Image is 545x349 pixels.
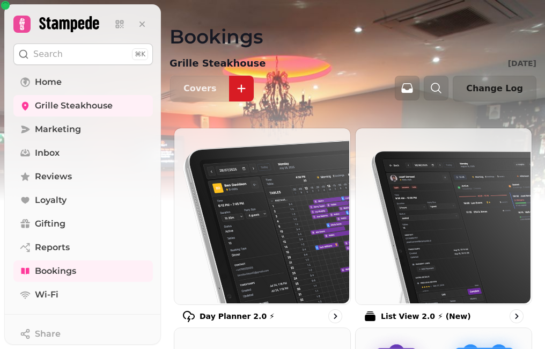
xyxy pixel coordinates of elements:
span: Bookings [35,265,76,278]
span: Gifting [35,217,65,230]
svg: go to [511,311,522,322]
p: [DATE] [508,58,536,69]
a: List View 2.0 ⚡ (New)List View 2.0 ⚡ (New) [355,128,532,323]
a: Home [13,71,153,93]
p: List View 2.0 ⚡ (New) [381,311,471,322]
a: Gifting [13,213,153,235]
span: Change Log [466,84,523,93]
a: Reports [13,237,153,258]
p: Covers [183,84,216,93]
button: Search⌘K [13,43,153,65]
a: Bookings [13,260,153,282]
span: Wi-Fi [35,288,58,301]
p: Day Planner 2.0 ⚡ [200,311,275,322]
a: Wi-Fi [13,284,153,306]
img: Day Planner 2.0 ⚡ [173,127,349,303]
a: Inbox [13,142,153,164]
div: ⌘K [132,48,148,60]
p: Search [33,48,63,61]
svg: go to [330,311,341,322]
button: Covers [170,76,229,101]
a: Day Planner 2.0 ⚡Day Planner 2.0 ⚡ [174,128,351,323]
a: Grille Steakhouse [13,95,153,117]
p: Grille Steakhouse [170,56,266,71]
button: Share [13,323,153,345]
span: Loyalty [35,194,67,207]
a: Marketing [13,119,153,140]
a: Loyalty [13,190,153,211]
img: List View 2.0 ⚡ (New) [355,127,531,303]
span: Marketing [35,123,81,136]
span: Share [35,328,61,340]
span: Inbox [35,147,60,159]
span: Home [35,76,62,89]
a: Reviews [13,166,153,187]
span: Reviews [35,170,72,183]
span: Grille Steakhouse [35,99,113,112]
button: Change Log [453,76,536,101]
span: Reports [35,241,70,254]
